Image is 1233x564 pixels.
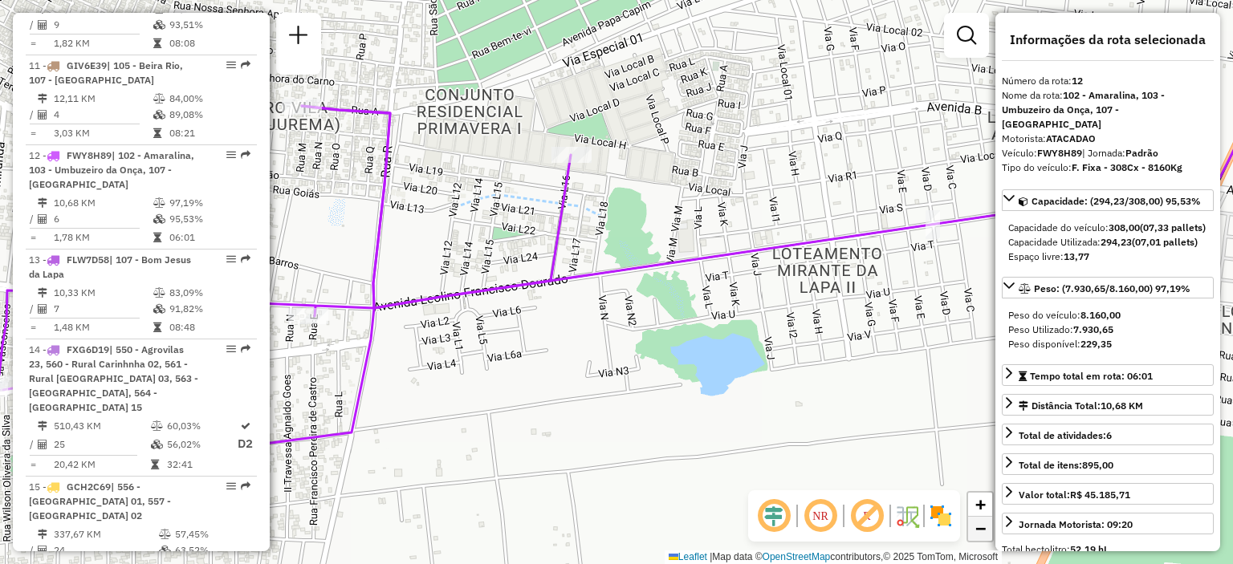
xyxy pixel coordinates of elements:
[1034,282,1190,294] span: Peso: (7.930,65/8.160,00) 97,19%
[241,421,250,431] i: Rota otimizada
[1106,429,1112,441] strong: 6
[29,319,37,335] td: =
[1070,489,1130,501] strong: R$ 45.185,71
[153,288,165,298] i: % de utilização do peso
[153,233,161,242] i: Tempo total em rota
[29,107,37,123] td: /
[153,198,165,208] i: % de utilização do peso
[153,323,161,332] i: Tempo total em rota
[169,229,250,245] td: 06:01
[1002,32,1214,47] h4: Informações da rota selecionada
[53,301,153,317] td: 7
[1002,74,1214,88] div: Número da rota:
[226,344,236,354] em: Opções
[153,110,165,120] i: % de utilização da cubagem
[38,20,47,30] i: Total de Atividades
[1109,221,1140,233] strong: 308,00
[1080,338,1112,350] strong: 229,35
[763,551,831,562] a: OpenStreetMap
[1019,429,1112,441] span: Total de atividades:
[38,288,47,298] i: Distância Total
[38,440,47,449] i: Total de Atividades
[1002,542,1214,557] div: Total hectolitro:
[1002,277,1214,298] a: Peso: (7.930,65/8.160,00) 97,19%
[38,304,47,314] i: Total de Atividades
[153,128,161,138] i: Tempo total em rota
[241,481,250,491] em: Rota exportada
[38,110,47,120] i: Total de Atividades
[53,456,150,473] td: 20,42 KM
[226,254,236,264] em: Opções
[53,229,153,245] td: 1,78 KM
[29,229,37,245] td: =
[29,301,37,317] td: /
[226,150,236,160] em: Opções
[1002,160,1214,175] div: Tipo do veículo:
[1008,221,1207,235] div: Capacidade do veículo:
[29,542,37,558] td: /
[1002,513,1214,534] a: Jornada Motorista: 09:20
[710,551,712,562] span: |
[174,542,250,558] td: 63,52%
[1002,89,1165,130] strong: 102 - Amaralina, 103 - Umbuzeiro da Onça, 107 - [GEOGRAPHIC_DATA]
[67,59,107,71] span: GIV6E39
[169,35,250,51] td: 08:08
[38,546,47,555] i: Total de Atividades
[38,421,47,431] i: Distância Total
[226,481,236,491] em: Opções
[801,497,840,535] span: Ocultar NR
[29,125,37,141] td: =
[975,494,986,514] span: +
[1002,214,1214,270] div: Capacidade: (294,23/308,00) 95,53%
[968,517,992,541] a: Zoom out
[968,493,992,517] a: Zoom in
[755,497,793,535] span: Ocultar deslocamento
[1002,88,1214,132] div: Nome da rota:
[1002,146,1214,160] div: Veículo:
[53,526,158,542] td: 337,67 KM
[1101,236,1132,248] strong: 294,23
[153,304,165,314] i: % de utilização da cubagem
[38,214,47,224] i: Total de Atividades
[1072,75,1083,87] strong: 12
[174,526,250,542] td: 57,45%
[29,343,198,413] span: 14 -
[166,418,237,434] td: 60,03%
[283,19,315,55] a: Nova sessão e pesquisa
[29,35,37,51] td: =
[53,418,150,434] td: 510,43 KM
[53,195,153,211] td: 10,68 KM
[1019,399,1143,413] div: Distância Total:
[241,60,250,70] em: Rota exportada
[241,150,250,160] em: Rota exportada
[1046,132,1096,144] strong: ATACADAO
[1002,394,1214,416] a: Distância Total:10,68 KM
[1008,235,1207,250] div: Capacidade Utilizada:
[169,195,250,211] td: 97,19%
[53,35,153,51] td: 1,82 KM
[67,149,112,161] span: FWY8H89
[1125,147,1158,159] strong: Padrão
[1073,323,1113,335] strong: 7.930,65
[169,285,250,301] td: 83,09%
[1101,400,1143,412] span: 10,68 KM
[1132,236,1198,248] strong: (07,01 pallets)
[53,319,153,335] td: 1,48 KM
[169,319,250,335] td: 08:48
[29,17,37,33] td: /
[1070,543,1109,555] strong: 52,19 hL
[1082,459,1113,471] strong: 895,00
[153,94,165,103] i: % de utilização do peso
[67,343,109,355] span: FXG6D19
[169,125,250,141] td: 08:21
[53,285,153,301] td: 10,33 KM
[169,211,250,227] td: 95,53%
[29,59,183,86] span: 11 -
[241,254,250,264] em: Rota exportada
[53,434,150,454] td: 25
[29,211,37,227] td: /
[1019,488,1130,502] div: Valor total:
[669,551,707,562] a: Leaflet
[153,214,165,224] i: % de utilização da cubagem
[151,440,163,449] i: % de utilização da cubagem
